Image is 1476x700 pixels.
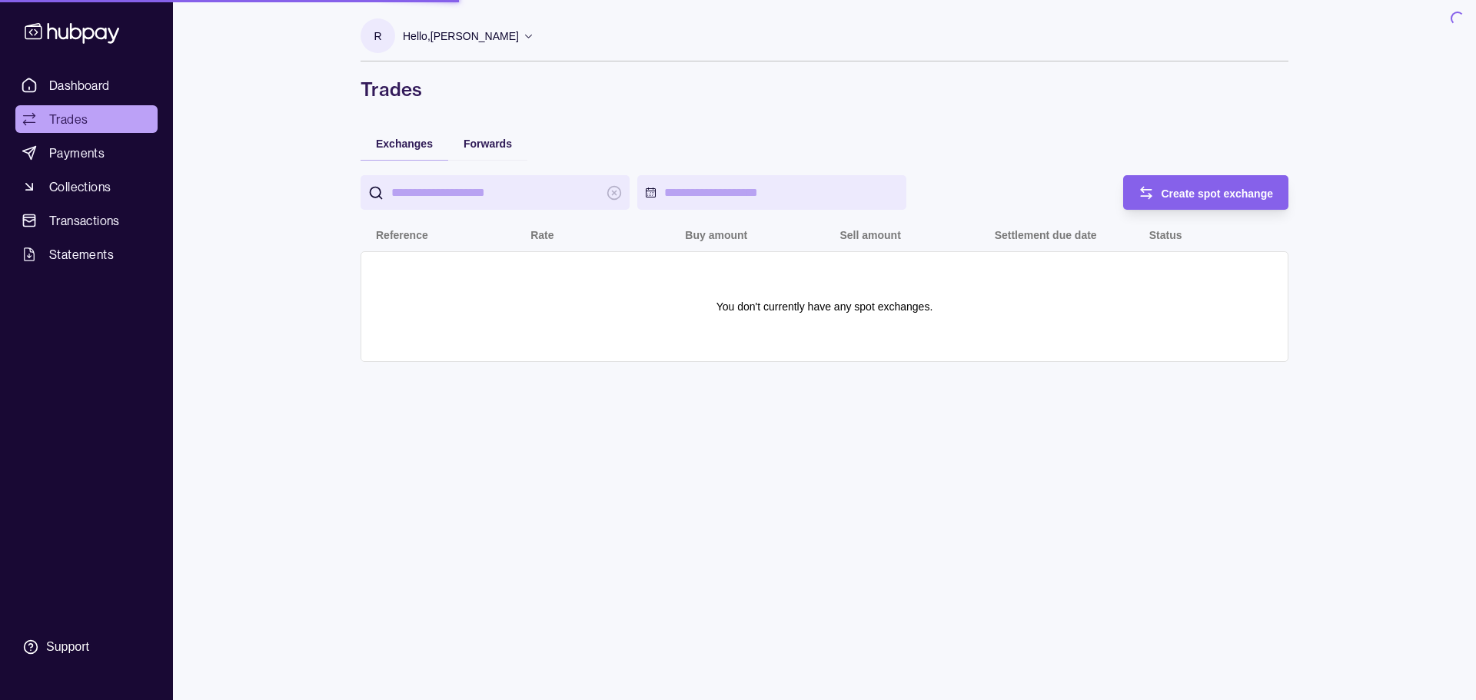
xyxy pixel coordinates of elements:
[15,139,158,167] a: Payments
[1162,187,1274,200] span: Create spot exchange
[374,28,381,45] p: R
[530,229,553,241] p: Rate
[15,631,158,663] a: Support
[15,105,158,133] a: Trades
[716,298,933,315] p: You don't currently have any spot exchanges.
[49,110,88,128] span: Trades
[49,245,114,264] span: Statements
[391,175,599,210] input: search
[464,138,512,150] span: Forwards
[49,177,111,196] span: Collections
[1149,229,1182,241] p: Status
[995,229,1097,241] p: Settlement due date
[46,639,89,655] div: Support
[15,207,158,234] a: Transactions
[49,144,105,162] span: Payments
[15,241,158,268] a: Statements
[403,28,519,45] p: Hello, [PERSON_NAME]
[1123,175,1289,210] button: Create spot exchange
[685,229,747,241] p: Buy amount
[361,77,1288,101] h1: Trades
[15,71,158,99] a: Dashboard
[376,229,428,241] p: Reference
[15,173,158,201] a: Collections
[49,76,110,95] span: Dashboard
[49,211,120,230] span: Transactions
[839,229,900,241] p: Sell amount
[376,138,433,150] span: Exchanges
